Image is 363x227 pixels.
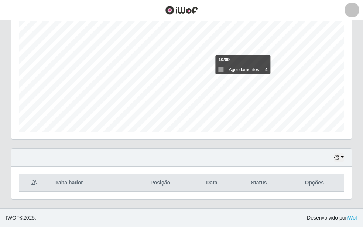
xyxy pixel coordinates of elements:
[191,174,233,192] th: Data
[6,215,20,221] span: IWOF
[285,174,344,192] th: Opções
[307,214,357,222] span: Desenvolvido por
[130,174,191,192] th: Posição
[49,174,130,192] th: Trabalhador
[347,215,357,221] a: iWof
[233,174,285,192] th: Status
[165,6,198,15] img: CoreUI Logo
[6,214,36,222] span: © 2025 .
